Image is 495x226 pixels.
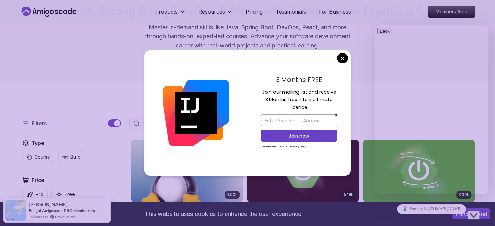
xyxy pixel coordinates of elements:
p: Products [155,8,178,16]
img: Linux Fundamentals card [131,140,243,203]
iframe: chat widget [468,200,488,219]
button: Products [155,8,186,21]
p: 5.18h [344,192,353,197]
p: Resources [199,8,225,16]
button: Free [51,188,79,201]
span: [PERSON_NAME] [29,202,68,207]
h2: Type [32,139,44,147]
div: This website uses cookies to enhance the user experience. [5,207,443,221]
p: 6.00h [227,192,238,197]
a: For Business [319,8,351,16]
button: Build [58,151,85,163]
img: Building APIs with Spring Boot card [363,140,475,203]
iframe: chat widget [375,25,488,194]
a: Members Area [428,6,475,18]
p: Course [34,154,50,160]
a: ProveSource [55,214,75,219]
button: Pro [22,188,48,201]
h2: Price [32,176,44,184]
a: Testimonials [276,8,306,16]
p: Members Area [428,6,475,18]
p: Build [70,154,81,160]
p: Free [65,191,75,198]
a: Amigoscode PRO Membership [42,208,95,213]
p: Filters [32,119,47,127]
span: Bought [29,208,41,213]
p: Pro [36,191,43,198]
span: 16 hours ago [29,214,48,219]
input: Search Java, React, Spring boot ... [142,120,281,126]
p: 3.30h [458,192,469,197]
button: Resources [199,8,233,21]
p: Master in-demand skills like Java, Spring Boot, DevOps, React, and more through hands-on, expert-... [138,23,357,50]
img: provesource social proof notification image [5,200,26,221]
button: Course [22,151,54,163]
iframe: chat widget [375,202,488,216]
a: Pricing [246,8,263,16]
